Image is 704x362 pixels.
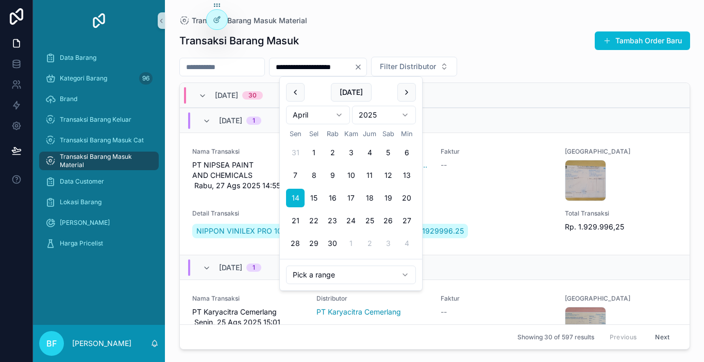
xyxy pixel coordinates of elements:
span: PT NIPSEA PAINT AND CHEMICALS Rabu, 27 Ags 2025 14:55 [192,160,304,191]
h1: Transaksi Barang Masuk [179,34,299,48]
div: scrollable content [33,41,165,266]
button: Minggu, 27 April 2025 [397,211,416,230]
button: Senin, 28 April 2025 [286,234,305,253]
a: Lokasi Barang [39,193,159,211]
button: Rabu, 16 April 2025 [323,189,342,207]
button: Selasa, 22 April 2025 [305,211,323,230]
button: Senin, 14 April 2025, selected [286,189,305,207]
table: April 2025 [286,128,416,253]
a: Data Customer [39,172,159,191]
img: App logo [91,12,107,29]
span: PT Karyacitra Cemerlang Senin, 25 Ags 2025 15:01 [192,307,304,327]
span: BF [46,337,57,350]
span: Nama Transaksi [192,294,304,303]
button: Selasa, 8 April 2025 [305,166,323,185]
th: Selasa [305,128,323,139]
button: Sabtu, 19 April 2025 [379,189,397,207]
button: Jumat, 4 April 2025 [360,143,379,162]
a: Transaksi Barang Keluar [39,110,159,129]
th: Sabtu [379,128,397,139]
span: Distributor [316,294,428,303]
button: Senin, 31 Maret 2025 [286,143,305,162]
button: Minggu, 4 Mei 2025 [397,234,416,253]
button: Minggu, 20 April 2025 [397,189,416,207]
button: Relative time [286,266,416,284]
span: [DATE] [219,262,242,273]
a: Brand [39,90,159,108]
span: Data Customer [60,177,104,186]
button: Jumat, 18 April 2025 [360,189,379,207]
span: Nama Transaksi [192,147,304,156]
a: PT Karyacitra Cemerlang [316,307,401,317]
button: Rabu, 9 April 2025 [323,166,342,185]
button: Tambah Order Baru [595,31,690,50]
button: Sabtu, 3 Mei 2025 [379,234,397,253]
span: [PERSON_NAME] [60,219,110,227]
span: [DATE] [215,90,238,101]
th: Minggu [397,128,416,139]
button: Select Button [371,57,457,76]
span: [DATE] [219,116,242,126]
a: Transaksi Barang Masuk Material [179,15,307,26]
a: Data Barang [39,48,159,67]
button: Next [648,329,677,345]
span: Detail Transaksi [192,209,553,218]
span: Rp. 1.929.996,25 [565,222,677,232]
button: Kamis, 17 April 2025 [342,189,360,207]
span: Transaksi Barang Masuk Material [192,15,307,26]
button: Selasa, 1 April 2025 [305,143,323,162]
button: Kamis, 24 April 2025 [342,211,360,230]
button: Rabu, 23 April 2025 [323,211,342,230]
button: Kamis, 10 April 2025 [342,166,360,185]
a: Harga Pricelist [39,234,159,253]
button: Jumat, 25 April 2025 [360,211,379,230]
span: [GEOGRAPHIC_DATA] [565,147,677,156]
span: -- [441,160,447,170]
span: Transaksi Barang Masuk Cat [60,136,144,144]
a: Transaksi Barang Masuk Material [39,152,159,170]
span: Brand [60,95,77,103]
span: -- [441,307,447,317]
span: Faktur [441,147,552,156]
div: 1 [253,117,255,125]
button: Selasa, 15 April 2025 [305,189,323,207]
th: Jumat [360,128,379,139]
button: Minggu, 13 April 2025 [397,166,416,185]
button: Sabtu, 5 April 2025 [379,143,397,162]
div: 96 [139,72,153,85]
span: Data Barang [60,54,96,62]
span: Transaksi Barang Masuk Material [60,153,148,169]
button: Jumat, 11 April 2025 [360,166,379,185]
span: NIPPON VINILEX PRO 1000 TINT 20 KG | 5 x Rp 385999.25 = Rp 1929996.25 [196,226,464,236]
button: [DATE] [331,83,372,102]
button: Senin, 21 April 2025 [286,211,305,230]
a: Nama TransaksiPT NIPSEA PAINT AND CHEMICALS Rabu, 27 Ags 2025 14:55DistributorPT NIPSEA PAINT AND... [180,133,690,255]
a: Transaksi Barang Masuk Cat [39,131,159,150]
button: Senin, 7 April 2025 [286,166,305,185]
button: Kamis, 1 Mei 2025 [342,234,360,253]
button: Selasa, 29 April 2025 [305,234,323,253]
p: [PERSON_NAME] [72,338,131,349]
a: Kategori Barang96 [39,69,159,88]
span: Total Transaksi [565,209,677,218]
div: 30 [248,91,257,100]
span: Filter Distributor [380,61,436,72]
span: Lokasi Barang [60,198,102,206]
span: Transaksi Barang Keluar [60,116,131,124]
th: Kamis [342,128,360,139]
span: Kategori Barang [60,74,107,83]
button: Rabu, 30 April 2025 [323,234,342,253]
button: Sabtu, 26 April 2025 [379,211,397,230]
div: 1 [253,264,255,272]
th: Senin [286,128,305,139]
button: Kamis, 3 April 2025 [342,143,360,162]
span: Faktur [441,294,552,303]
button: Clear [354,63,366,71]
button: Sabtu, 12 April 2025 [379,166,397,185]
span: Harga Pricelist [60,239,103,248]
button: Jumat, 2 Mei 2025 [360,234,379,253]
span: [GEOGRAPHIC_DATA] [565,294,677,303]
th: Rabu [323,128,342,139]
span: Showing 30 of 597 results [517,333,594,341]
